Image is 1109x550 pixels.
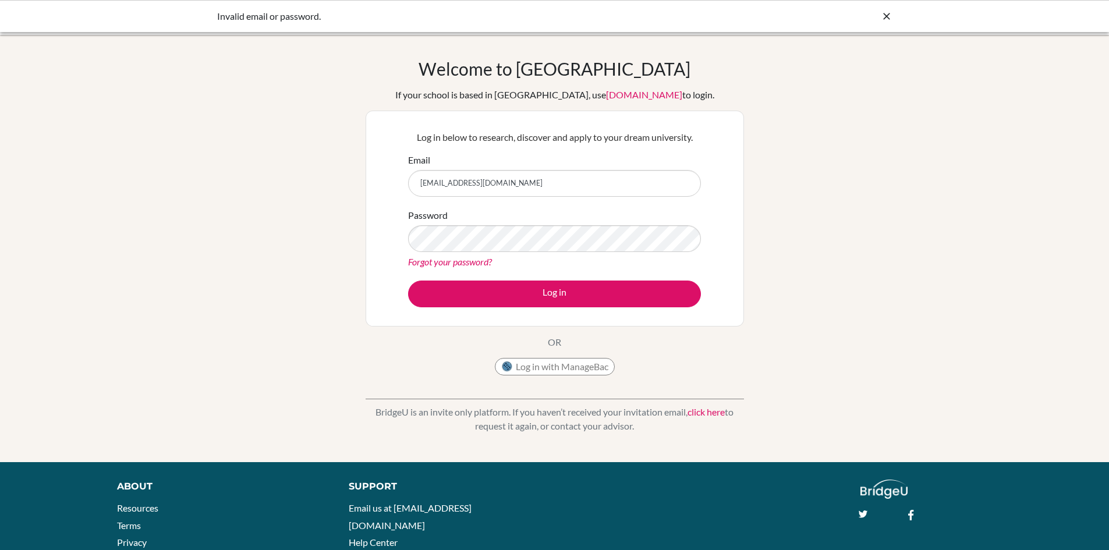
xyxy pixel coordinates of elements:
[606,89,682,100] a: [DOMAIN_NAME]
[408,153,430,167] label: Email
[366,405,744,433] p: BridgeU is an invite only platform. If you haven’t received your invitation email, to request it ...
[349,537,398,548] a: Help Center
[349,502,472,531] a: Email us at [EMAIL_ADDRESS][DOMAIN_NAME]
[688,406,725,417] a: click here
[395,88,714,102] div: If your school is based in [GEOGRAPHIC_DATA], use to login.
[419,58,690,79] h1: Welcome to [GEOGRAPHIC_DATA]
[408,130,701,144] p: Log in below to research, discover and apply to your dream university.
[349,480,541,494] div: Support
[117,480,323,494] div: About
[408,281,701,307] button: Log in
[117,537,147,548] a: Privacy
[495,358,615,375] button: Log in with ManageBac
[217,9,718,23] div: Invalid email or password.
[117,502,158,513] a: Resources
[548,335,561,349] p: OR
[408,256,492,267] a: Forgot your password?
[408,208,448,222] label: Password
[117,520,141,531] a: Terms
[860,480,908,499] img: logo_white@2x-f4f0deed5e89b7ecb1c2cc34c3e3d731f90f0f143d5ea2071677605dd97b5244.png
